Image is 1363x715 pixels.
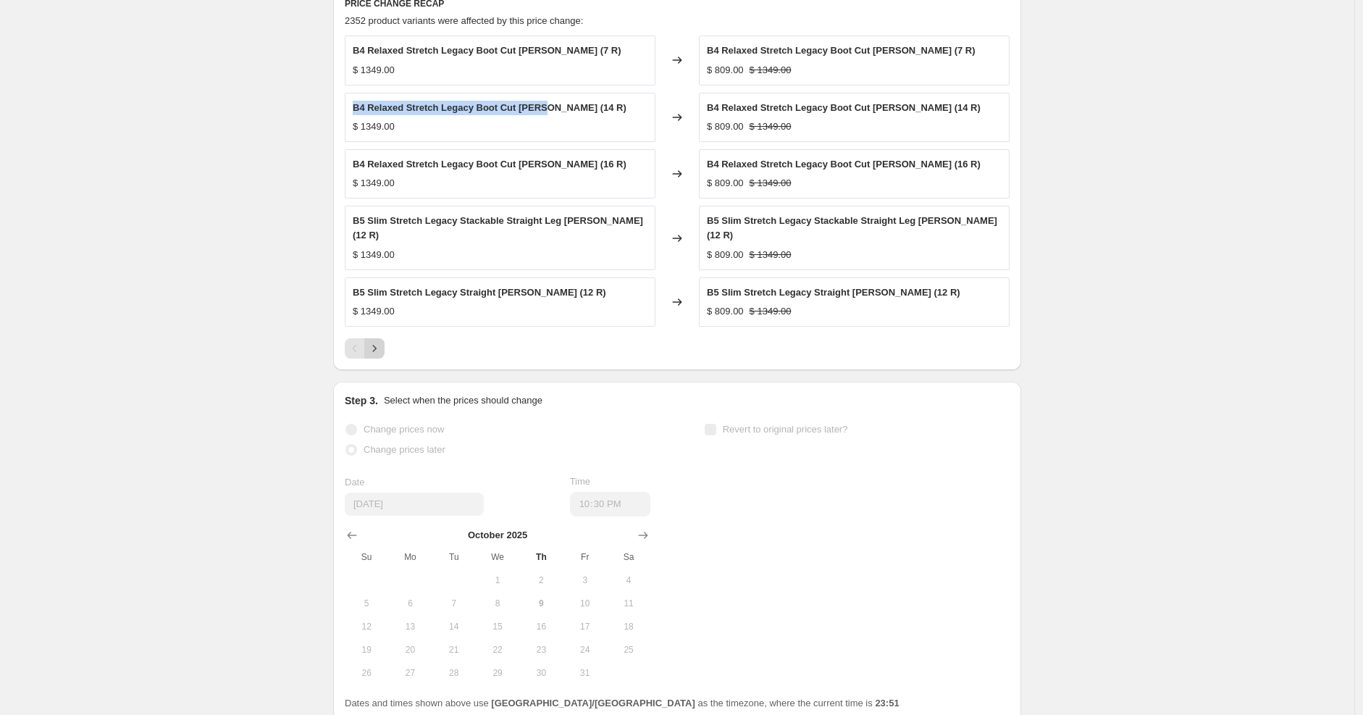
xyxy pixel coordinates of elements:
[707,176,744,191] div: $ 809.00
[563,615,607,638] button: Friday October 17 2025
[476,638,519,661] button: Wednesday October 22 2025
[707,159,981,170] span: B4 Relaxed Stretch Legacy Boot Cut [PERSON_NAME] (16 R)
[607,638,650,661] button: Saturday October 25 2025
[353,102,626,113] span: B4 Relaxed Stretch Legacy Boot Cut [PERSON_NAME] (14 R)
[525,644,557,656] span: 23
[491,698,695,708] b: [GEOGRAPHIC_DATA]/[GEOGRAPHIC_DATA]
[519,569,563,592] button: Thursday October 2 2025
[519,615,563,638] button: Thursday October 16 2025
[569,621,601,632] span: 17
[482,551,513,563] span: We
[432,661,476,685] button: Tuesday October 28 2025
[607,592,650,615] button: Saturday October 11 2025
[482,574,513,586] span: 1
[432,545,476,569] th: Tuesday
[525,621,557,632] span: 16
[613,598,645,609] span: 11
[345,338,385,359] nav: Pagination
[438,667,470,679] span: 28
[351,644,382,656] span: 19
[563,661,607,685] button: Friday October 31 2025
[569,551,601,563] span: Fr
[351,667,382,679] span: 26
[569,644,601,656] span: 24
[519,661,563,685] button: Thursday October 30 2025
[613,574,645,586] span: 4
[388,638,432,661] button: Monday October 20 2025
[388,615,432,638] button: Monday October 13 2025
[364,444,445,455] span: Change prices later
[570,492,651,517] input: 12:00
[482,621,513,632] span: 15
[438,621,470,632] span: 14
[707,120,744,134] div: $ 809.00
[438,551,470,563] span: Tu
[345,493,484,516] input: 10/9/2025
[345,638,388,661] button: Sunday October 19 2025
[432,592,476,615] button: Tuesday October 7 2025
[613,551,645,563] span: Sa
[351,621,382,632] span: 12
[519,638,563,661] button: Thursday October 23 2025
[394,621,426,632] span: 13
[613,644,645,656] span: 25
[723,424,848,435] span: Revert to original prices later?
[563,638,607,661] button: Friday October 24 2025
[353,159,626,170] span: B4 Relaxed Stretch Legacy Boot Cut [PERSON_NAME] (16 R)
[707,215,997,241] span: B5 Slim Stretch Legacy Stackable Straight Leg [PERSON_NAME] (12 R)
[353,304,395,319] div: $ 1349.00
[482,598,513,609] span: 8
[353,63,395,78] div: $ 1349.00
[364,424,444,435] span: Change prices now
[569,598,601,609] span: 10
[351,551,382,563] span: Su
[345,615,388,638] button: Sunday October 12 2025
[353,45,621,56] span: B4 Relaxed Stretch Legacy Boot Cut [PERSON_NAME] (7 R)
[384,393,542,408] p: Select when the prices should change
[875,698,899,708] b: 23:51
[607,545,650,569] th: Saturday
[438,598,470,609] span: 7
[607,615,650,638] button: Saturday October 18 2025
[750,248,792,262] strike: $ 1349.00
[563,545,607,569] th: Friday
[476,569,519,592] button: Wednesday October 1 2025
[345,15,583,26] span: 2352 product variants were affected by this price change:
[364,338,385,359] button: Next
[519,545,563,569] th: Thursday
[707,248,744,262] div: $ 809.00
[345,661,388,685] button: Sunday October 26 2025
[563,569,607,592] button: Friday October 3 2025
[569,667,601,679] span: 31
[351,598,382,609] span: 5
[388,592,432,615] button: Monday October 6 2025
[750,63,792,78] strike: $ 1349.00
[432,615,476,638] button: Tuesday October 14 2025
[394,598,426,609] span: 6
[707,63,744,78] div: $ 809.00
[388,661,432,685] button: Monday October 27 2025
[342,525,362,545] button: Show previous month, September 2025
[525,667,557,679] span: 30
[750,120,792,134] strike: $ 1349.00
[353,120,395,134] div: $ 1349.00
[345,698,899,708] span: Dates and times shown above use as the timezone, where the current time is
[707,304,744,319] div: $ 809.00
[569,574,601,586] span: 3
[476,545,519,569] th: Wednesday
[476,615,519,638] button: Wednesday October 15 2025
[707,287,960,298] span: B5 Slim Stretch Legacy Straight [PERSON_NAME] (12 R)
[613,621,645,632] span: 18
[394,644,426,656] span: 20
[345,592,388,615] button: Sunday October 5 2025
[345,393,378,408] h2: Step 3.
[353,287,606,298] span: B5 Slim Stretch Legacy Straight [PERSON_NAME] (12 R)
[519,592,563,615] button: Today Thursday October 9 2025
[388,545,432,569] th: Monday
[394,551,426,563] span: Mo
[525,598,557,609] span: 9
[750,176,792,191] strike: $ 1349.00
[563,592,607,615] button: Friday October 10 2025
[438,644,470,656] span: 21
[607,569,650,592] button: Saturday October 4 2025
